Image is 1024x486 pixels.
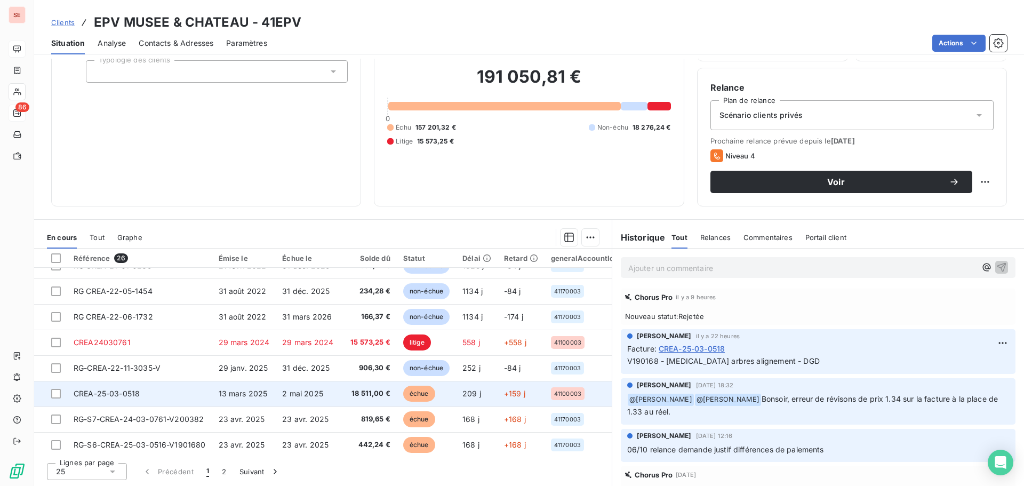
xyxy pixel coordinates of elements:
[74,415,204,424] span: RG-S7-CREA-24-03-0761-V200382
[386,114,390,123] span: 0
[932,35,986,52] button: Actions
[346,312,390,322] span: 166,37 €
[135,460,200,483] button: Précédent
[597,123,628,132] span: Non-échu
[554,442,581,448] span: 41170003
[462,312,483,321] span: 1134 j
[282,415,329,424] span: 23 avr. 2025
[346,363,390,373] span: 906,30 €
[633,123,671,132] span: 18 276,24 €
[403,309,450,325] span: non-échue
[9,6,26,23] div: SE
[504,312,523,321] span: -174 j
[627,343,657,354] span: Facture :
[219,312,267,321] span: 31 août 2022
[51,17,75,28] a: Clients
[551,254,614,262] div: generalAccountId
[282,338,333,347] span: 29 mars 2024
[462,338,480,347] span: 558 j
[282,363,330,372] span: 31 déc. 2025
[462,286,483,296] span: 1134 j
[710,137,994,145] span: Prochaine relance prévue depuis le
[215,460,233,483] button: 2
[627,356,820,365] span: V190168 - [MEDICAL_DATA] arbres alignement - DGD
[671,233,687,242] span: Tout
[700,233,731,242] span: Relances
[637,431,692,441] span: [PERSON_NAME]
[695,394,761,406] span: @ [PERSON_NAME]
[51,18,75,27] span: Clients
[139,38,213,49] span: Contacts & Adresses
[282,254,333,262] div: Échue le
[226,38,267,49] span: Paramètres
[282,286,330,296] span: 31 déc. 2025
[504,389,525,398] span: +159 j
[74,338,131,347] span: CREA24030761
[462,363,481,372] span: 252 j
[74,286,153,296] span: RG CREA-22-05-1454
[696,433,733,439] span: [DATE] 12:16
[233,460,287,483] button: Suivant
[710,171,972,193] button: Voir
[74,389,140,398] span: CREA-25-03-0518
[403,386,435,402] span: échue
[219,415,265,424] span: 23 avr. 2025
[282,389,323,398] span: 2 mai 2025
[415,123,456,132] span: 157 201,32 €
[74,253,206,263] div: Référence
[417,137,454,146] span: 15 573,25 €
[56,466,65,477] span: 25
[94,13,301,32] h3: EPV MUSEE & CHATEAU - 41EPV
[403,254,450,262] div: Statut
[403,360,450,376] span: non-échue
[612,231,666,244] h6: Historique
[219,254,270,262] div: Émise le
[219,389,268,398] span: 13 mars 2025
[346,286,390,297] span: 234,28 €
[206,466,209,477] span: 1
[554,416,581,423] span: 41170003
[554,365,581,371] span: 41170003
[504,440,526,449] span: +168 j
[9,463,26,480] img: Logo LeanPay
[988,450,1013,475] div: Open Intercom Messenger
[710,81,994,94] h6: Relance
[346,440,390,450] span: 442,24 €
[346,254,390,262] div: Solde dû
[676,472,696,478] span: [DATE]
[346,337,390,348] span: 15 573,25 €
[723,178,949,186] span: Voir
[504,254,538,262] div: Retard
[90,233,105,242] span: Tout
[74,440,206,449] span: RG-S6-CREA-25-03-0516-V1901680
[725,152,755,160] span: Niveau 4
[504,363,521,372] span: -84 j
[47,233,77,242] span: En cours
[114,253,127,263] span: 26
[403,283,450,299] span: non-échue
[805,233,846,242] span: Portail client
[719,110,803,121] span: Scénario clients privés
[346,414,390,425] span: 819,65 €
[462,389,481,398] span: 209 j
[504,338,526,347] span: +558 j
[346,388,390,399] span: 18 511,00 €
[676,294,716,300] span: il y a 9 heures
[635,293,673,301] span: Chorus Pro
[831,137,855,145] span: [DATE]
[554,339,581,346] span: 41100003
[403,437,435,453] span: échue
[282,312,332,321] span: 31 mars 2026
[219,286,267,296] span: 31 août 2022
[95,67,103,76] input: Ajouter une valeur
[625,312,1011,321] span: Nouveau statut : Rejetée
[554,314,581,320] span: 41170003
[635,471,673,479] span: Chorus Pro
[15,102,29,112] span: 86
[282,440,329,449] span: 23 avr. 2025
[74,312,153,321] span: RG CREA-22-06-1732
[396,137,413,146] span: Litige
[403,334,431,350] span: litige
[98,38,126,49] span: Analyse
[51,38,85,49] span: Situation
